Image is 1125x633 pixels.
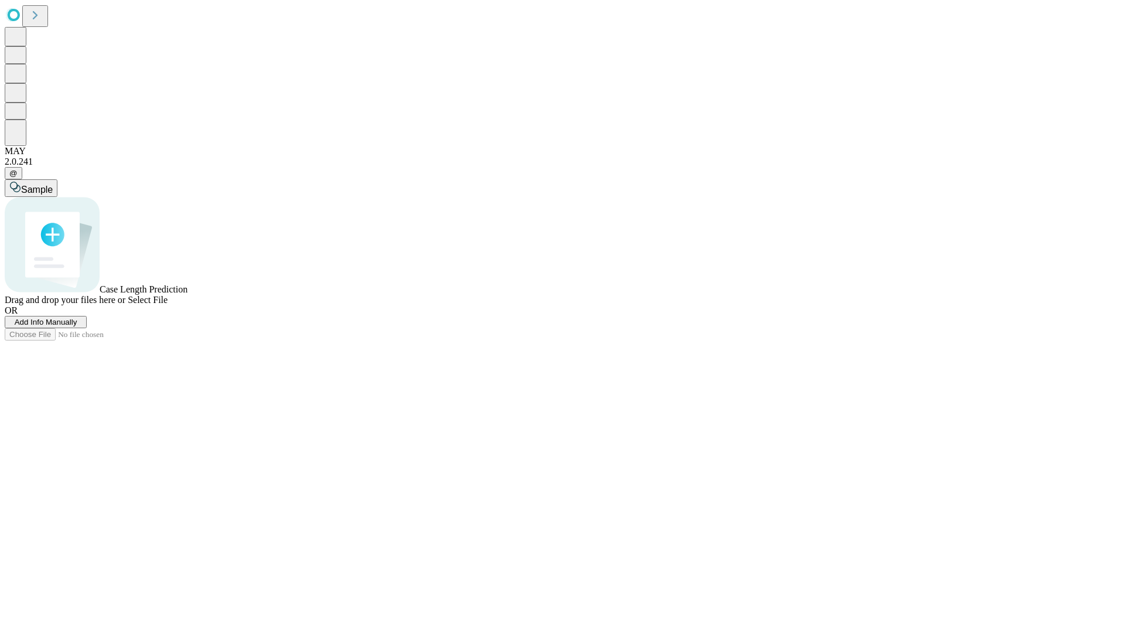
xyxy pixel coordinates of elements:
span: Drag and drop your files here or [5,295,125,305]
div: 2.0.241 [5,156,1120,167]
span: @ [9,169,18,178]
span: OR [5,305,18,315]
span: Case Length Prediction [100,284,187,294]
span: Select File [128,295,168,305]
button: Add Info Manually [5,316,87,328]
div: MAY [5,146,1120,156]
button: @ [5,167,22,179]
span: Sample [21,185,53,195]
span: Add Info Manually [15,318,77,326]
button: Sample [5,179,57,197]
